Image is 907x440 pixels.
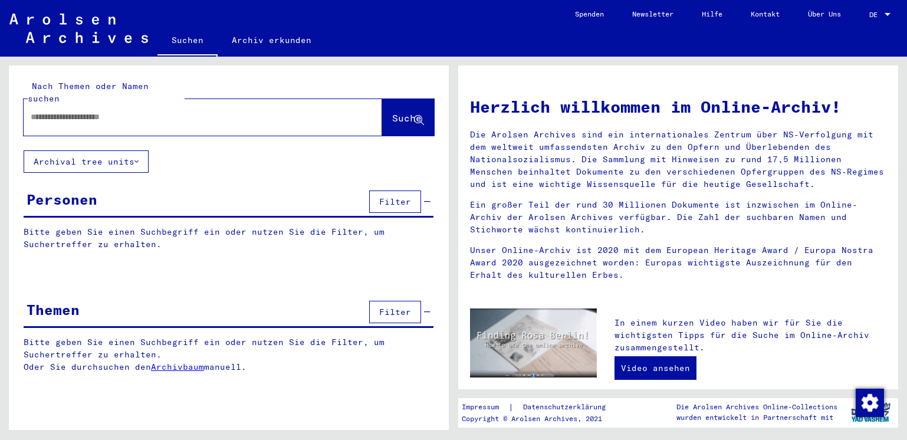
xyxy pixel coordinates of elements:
img: Zustimmung ändern [856,389,884,417]
span: Filter [379,307,411,317]
p: Die Arolsen Archives Online-Collections [676,402,837,412]
span: DE [869,11,882,19]
button: Filter [369,191,421,213]
p: Ein großer Teil der rund 30 Millionen Dokumente ist inzwischen im Online-Archiv der Arolsen Archi... [470,199,886,236]
p: Unser Online-Archiv ist 2020 mit dem European Heritage Award / Europa Nostra Award 2020 ausgezeic... [470,244,886,281]
a: Video ansehen [614,356,696,380]
a: Datenschutzerklärung [514,401,620,413]
button: Archival tree units [24,150,149,173]
p: Copyright © Arolsen Archives, 2021 [462,413,620,424]
p: wurden entwickelt in Partnerschaft mit [676,412,837,423]
div: Themen [27,299,80,320]
div: | [462,401,620,413]
a: Impressum [462,401,508,413]
a: Suchen [157,26,218,57]
button: Suche [382,99,434,136]
a: Archivbaum [151,362,204,372]
span: Filter [379,196,411,207]
p: Die Arolsen Archives sind ein internationales Zentrum über NS-Verfolgung mit dem weltweit umfasse... [470,129,886,191]
p: Bitte geben Sie einen Suchbegriff ein oder nutzen Sie die Filter, um Suchertreffer zu erhalten. O... [24,336,434,373]
p: Bitte geben Sie einen Suchbegriff ein oder nutzen Sie die Filter, um Suchertreffer zu erhalten. [24,226,433,251]
div: Personen [27,189,97,210]
span: Suche [392,112,422,124]
h1: Herzlich willkommen im Online-Archiv! [470,94,886,119]
a: Archiv erkunden [218,26,326,54]
button: Filter [369,301,421,323]
mat-label: Nach Themen oder Namen suchen [28,81,149,104]
img: yv_logo.png [849,398,893,427]
img: video.jpg [470,308,597,377]
img: Arolsen_neg.svg [9,14,148,43]
p: In einem kurzen Video haben wir für Sie die wichtigsten Tipps für die Suche im Online-Archiv zusa... [614,317,886,354]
